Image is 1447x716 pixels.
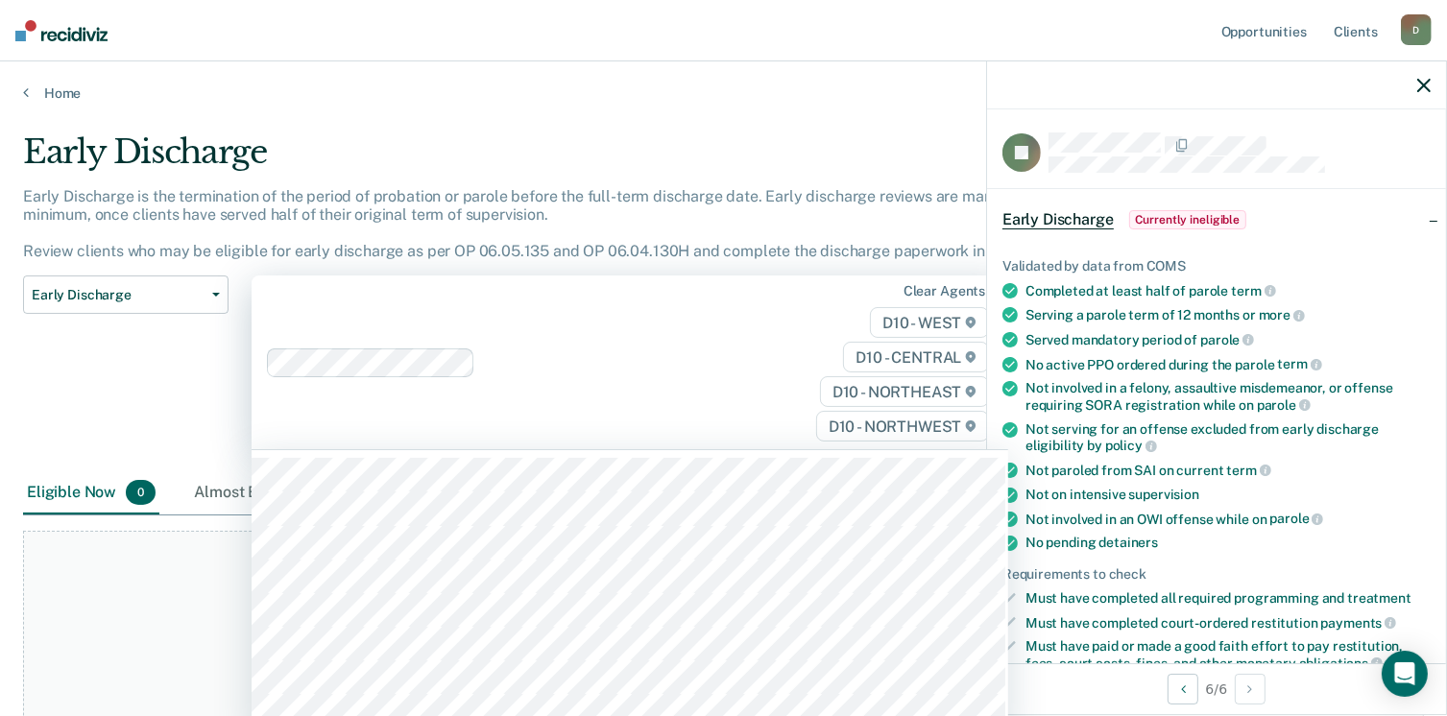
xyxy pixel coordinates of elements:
div: Clear agents [904,283,985,299]
span: treatment [1347,590,1411,606]
div: Served mandatory period of [1025,331,1431,348]
span: D10 - NORTHWEST [816,411,989,442]
span: Early Discharge [32,287,205,303]
div: Not serving for an offense excluded from early discharge eligibility by [1025,421,1431,454]
div: Not involved in an OWI offense while on [1025,511,1431,528]
div: Not on intensive [1025,487,1431,503]
span: payments [1321,615,1397,631]
div: Eligible Now [23,472,159,514]
div: Must have completed all required programming and [1025,590,1431,607]
div: Almost Eligible [190,472,345,514]
div: Early DischargeCurrently ineligible [987,189,1446,251]
div: Must have completed court-ordered restitution [1025,614,1431,632]
div: No pending [1025,535,1431,551]
img: Recidiviz [15,20,108,41]
button: Next Opportunity [1235,674,1266,704]
span: 0 [126,480,156,505]
span: D10 - WEST [870,307,989,338]
span: term [1231,283,1275,298]
span: D10 - NORTHEAST [820,376,989,407]
span: more [1259,307,1305,322]
div: Open Intercom Messenger [1382,651,1428,697]
p: Early Discharge is the termination of the period of probation or parole before the full-term disc... [23,187,1055,261]
span: parole [1200,332,1254,347]
div: Not paroled from SAI on current [1025,462,1431,479]
button: Previous Opportunity [1168,674,1198,704]
span: term [1277,356,1321,371]
div: Early Discharge [23,132,1108,187]
div: Serving a parole term of 12 months or [1025,306,1431,323]
div: D [1401,14,1432,45]
div: Requirements to check [1002,566,1431,583]
span: supervision [1129,487,1199,502]
div: Validated by data from COMS [1002,258,1431,274]
span: obligations [1299,656,1383,671]
div: 6 / 6 [987,663,1446,714]
a: Home [23,84,1424,102]
div: No active PPO ordered during the parole [1025,356,1431,373]
span: D10 - CENTRAL [843,342,989,372]
div: Not involved in a felony, assaultive misdemeanor, or offense requiring SORA registration while on [1025,380,1431,413]
div: Completed at least half of parole [1025,282,1431,299]
span: parole [1269,511,1323,526]
div: Must have paid or made a good faith effort to pay restitution, fees, court costs, fines, and othe... [1025,638,1431,671]
span: term [1227,463,1271,478]
span: policy [1105,438,1157,453]
span: Currently ineligible [1129,210,1247,229]
span: parole [1257,397,1311,413]
span: Early Discharge [1002,210,1114,229]
span: detainers [1098,535,1158,550]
